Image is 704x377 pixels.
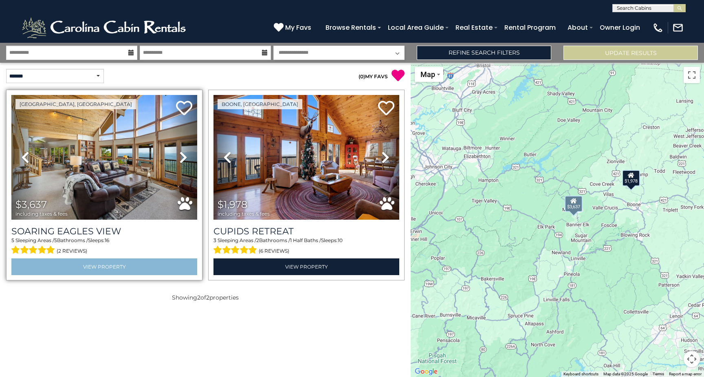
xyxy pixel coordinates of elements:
a: Report a map error [669,372,702,376]
span: 2 [206,294,209,301]
a: Add to favorites [378,100,394,117]
button: Toggle fullscreen view [684,67,700,83]
a: Soaring Eagles View [11,226,197,237]
a: Owner Login [596,20,644,35]
a: Add to favorites [176,100,192,117]
a: View Property [213,258,399,275]
div: $1,978 [622,170,640,186]
p: Showing of properties [6,293,405,302]
a: Cupids Retreat [213,226,399,237]
span: $1,978 [218,198,247,210]
a: (0)MY FAVS [359,73,388,79]
a: Refine Search Filters [417,46,551,60]
a: Real Estate [451,20,497,35]
button: Map camera controls [684,351,700,367]
a: Local Area Guide [384,20,448,35]
span: ( ) [359,73,365,79]
span: Map data ©2025 Google [603,372,648,376]
span: My Favs [285,22,311,33]
div: Sleeping Areas / Bathrooms / Sleeps: [11,237,197,256]
img: Google [413,366,440,377]
span: including taxes & fees [218,211,270,216]
a: Terms (opens in new tab) [653,372,664,376]
span: 2 [256,237,259,243]
span: 16 [105,237,109,243]
a: Browse Rentals [321,20,380,35]
button: Change map style [415,67,443,82]
span: 5 [11,237,14,243]
a: Boone, [GEOGRAPHIC_DATA] [218,99,302,109]
button: Update Results [563,46,698,60]
a: About [563,20,592,35]
span: 5 [54,237,57,243]
span: Map [420,70,435,79]
span: including taxes & fees [15,211,68,216]
div: $3,637 [565,195,583,212]
a: My Favs [274,22,313,33]
span: (2 reviews) [57,246,87,256]
div: Sleeping Areas / Bathrooms / Sleeps: [213,237,399,256]
a: View Property [11,258,197,275]
img: mail-regular-white.png [672,22,684,33]
span: 0 [360,73,363,79]
span: 2 [197,294,200,301]
span: 10 [338,237,343,243]
span: (6 reviews) [259,246,289,256]
img: thumbnail_167150352.jpeg [11,95,197,220]
button: Keyboard shortcuts [563,371,598,377]
img: thumbnail_163281209.jpeg [213,95,399,220]
img: phone-regular-white.png [652,22,664,33]
a: Rental Program [500,20,560,35]
a: Open this area in Google Maps (opens a new window) [413,366,440,377]
span: 1 Half Baths / [290,237,321,243]
span: $3,637 [15,198,47,210]
span: 3 [213,237,216,243]
a: [GEOGRAPHIC_DATA], [GEOGRAPHIC_DATA] [15,99,136,109]
img: White-1-2.png [20,15,189,40]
